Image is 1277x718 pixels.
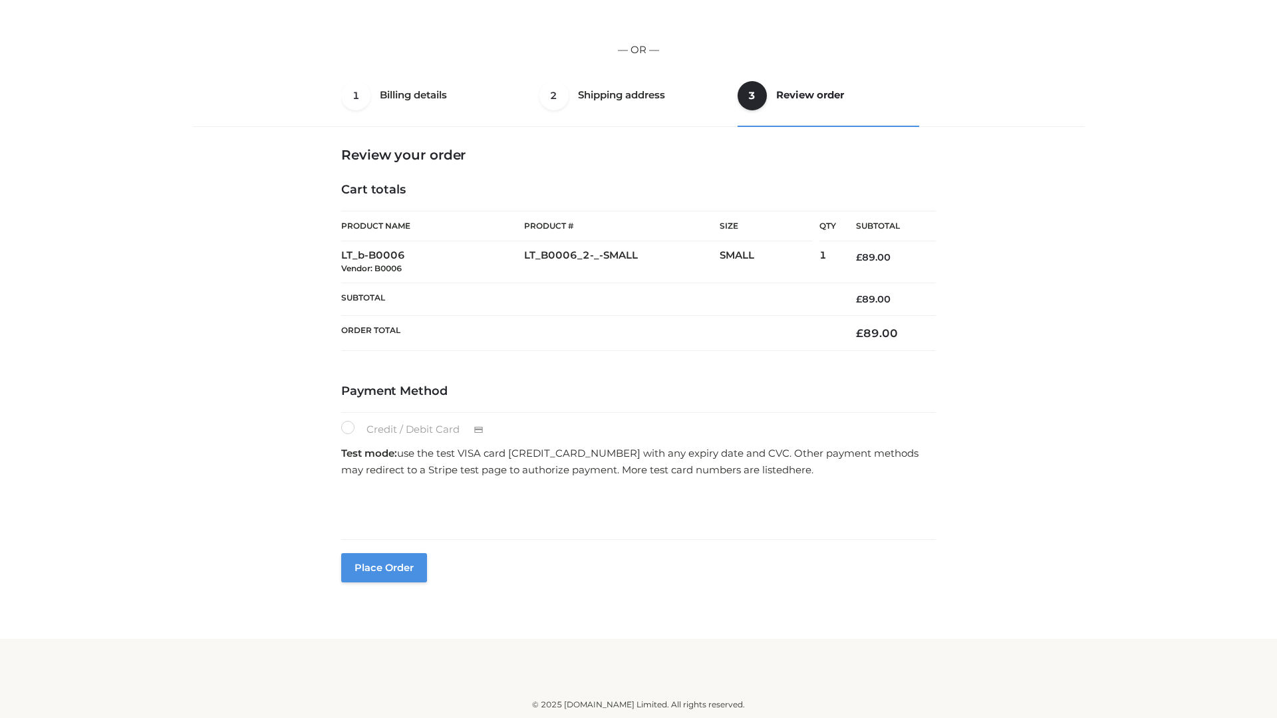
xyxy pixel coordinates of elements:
[341,183,936,197] h4: Cart totals
[341,553,427,582] button: Place order
[466,422,491,438] img: Credit / Debit Card
[341,421,497,438] label: Credit / Debit Card
[856,293,891,305] bdi: 89.00
[856,251,891,263] bdi: 89.00
[341,283,836,315] th: Subtotal
[524,241,720,283] td: LT_B0006_2-_-SMALL
[341,316,836,351] th: Order Total
[341,241,524,283] td: LT_b-B0006
[524,211,720,241] th: Product #
[819,241,836,283] td: 1
[341,211,524,241] th: Product Name
[720,211,813,241] th: Size
[789,463,811,476] a: here
[720,241,819,283] td: SMALL
[819,211,836,241] th: Qty
[341,445,936,479] p: use the test VISA card [CREDIT_CARD_NUMBER] with any expiry date and CVC. Other payment methods m...
[341,384,936,399] h4: Payment Method
[836,211,936,241] th: Subtotal
[856,293,862,305] span: £
[198,41,1079,59] p: — OR —
[856,326,898,340] bdi: 89.00
[856,251,862,263] span: £
[341,263,402,273] small: Vendor: B0006
[198,698,1079,711] div: © 2025 [DOMAIN_NAME] Limited. All rights reserved.
[339,483,933,531] iframe: Secure payment input frame
[341,447,397,459] strong: Test mode:
[341,147,936,163] h3: Review your order
[856,326,863,340] span: £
